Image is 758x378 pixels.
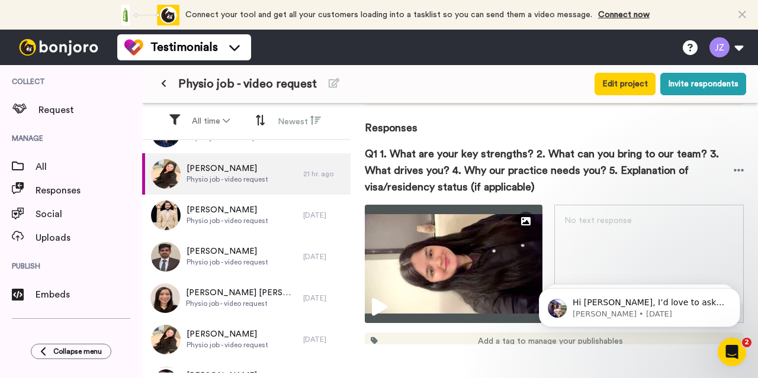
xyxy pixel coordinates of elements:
span: Q1 1. What are your key strengths? 2. What can you bring to our team? 3. What drives you? 4. Why ... [365,146,734,195]
span: Request [38,103,142,117]
span: Embeds [36,287,142,302]
span: Physio job - video request [187,340,268,350]
span: [PERSON_NAME] [187,204,268,216]
span: All [36,160,142,174]
a: [PERSON_NAME]Physio job - video request21 hr. ago [142,153,351,195]
div: 21 hr. ago [303,169,345,179]
button: Edit project [595,73,656,95]
span: Uploads [36,231,142,245]
div: [DATE] [303,211,345,220]
span: Connect your tool and get all your customers loading into a tasklist so you can send them a video... [185,11,592,19]
a: Connect now [598,11,650,19]
div: [DATE] [303,335,345,344]
img: 899c0d21-03cd-4d54-a79d-7e2bb6d31c17.jpeg [151,159,181,189]
iframe: Intercom live chat [718,338,746,366]
span: Physio job - video request [187,257,268,267]
span: Collapse menu [53,347,102,356]
a: [PERSON_NAME]Physio job - video request[DATE] [142,319,351,360]
span: [PERSON_NAME] [PERSON_NAME] [186,287,297,299]
span: [PERSON_NAME] [187,163,268,175]
img: 23d5243d-1ce5-4901-b7c5-7c14fc709a77.jpeg [151,242,181,272]
img: 31b629c8-8834-431e-8778-82e18643d61c.jpeg [151,201,181,230]
span: [PERSON_NAME] [187,328,268,340]
span: Physio job - video request [186,299,297,308]
span: Physio job - video request [178,76,317,92]
span: Testimonials [150,39,218,56]
iframe: Intercom notifications message [521,263,758,346]
img: bj-logo-header-white.svg [14,39,103,56]
span: Responses [365,105,744,136]
span: Responses [36,183,142,198]
img: 899c0d21-03cd-4d54-a79d-7e2bb6d31c17.jpeg [151,325,181,354]
span: No text response [564,217,632,225]
a: [PERSON_NAME]Physio job - video request[DATE] [142,236,351,277]
button: Newest [271,110,328,133]
span: Physio job - video request [187,216,268,225]
span: 2 [742,338,751,347]
img: 3da95380-aa57-48cd-bbe9-7f3d29268cd6-thumbnail_full-1755759386.jpg [365,205,542,323]
span: Social [36,207,142,221]
div: [DATE] [303,252,345,261]
img: tm-color.svg [124,38,143,57]
div: animation [114,5,179,25]
span: Add a tag to manage your publishables [478,335,623,347]
div: [DATE] [303,293,345,303]
a: [PERSON_NAME]Physio job - video request[DATE] [142,195,351,236]
button: Collapse menu [31,344,111,359]
button: All time [185,111,237,132]
button: Invite respondents [660,73,746,95]
span: Physio job - video request [187,175,268,184]
span: [PERSON_NAME] [187,245,268,257]
a: [PERSON_NAME] [PERSON_NAME]Physio job - video request[DATE] [142,277,351,319]
img: 48e168f9-882f-4b32-a5c6-c0d518e8abed.jpeg [150,283,180,313]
